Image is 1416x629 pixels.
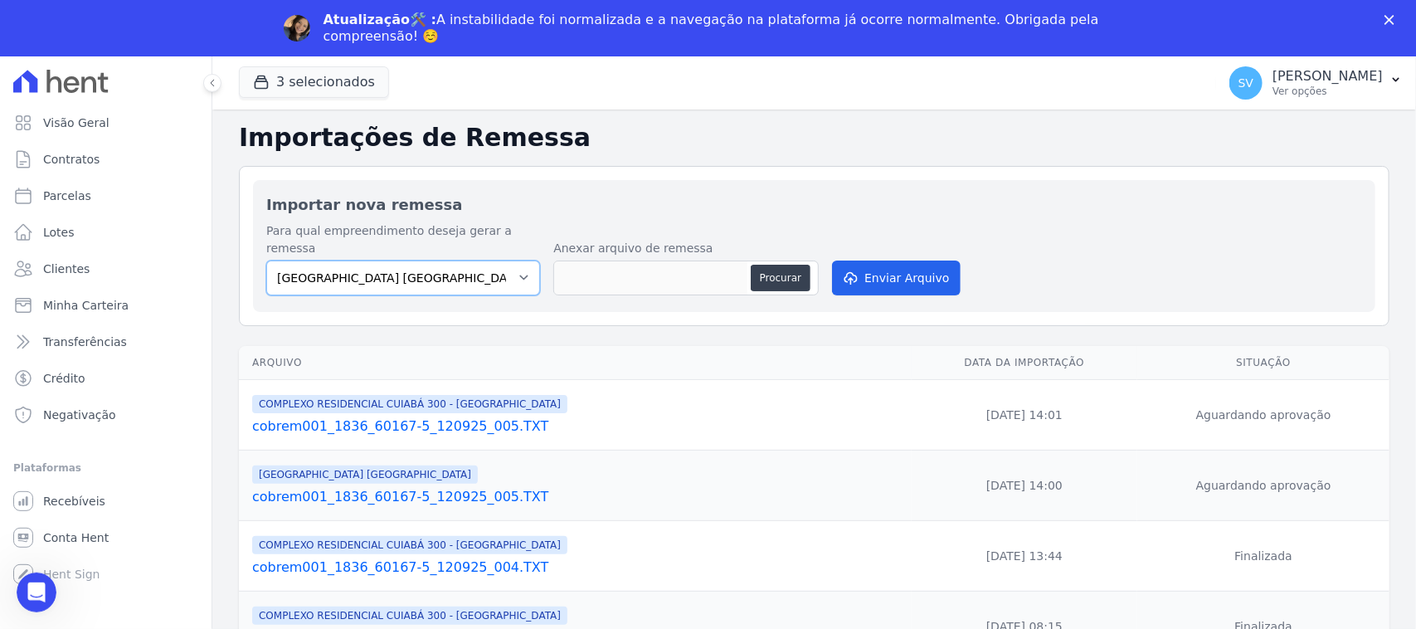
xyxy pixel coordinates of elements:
span: Parcelas [43,188,91,204]
a: Contratos [7,143,205,176]
a: Crédito [7,362,205,395]
a: Lotes [7,216,205,249]
img: Profile image for Adriane [284,15,310,41]
td: [DATE] 14:01 [912,379,1138,450]
button: SV [PERSON_NAME] Ver opções [1216,60,1416,106]
span: Contratos [43,151,100,168]
div: A instabilidade foi normalizada e a navegação na plataforma já ocorre normalmente. Obrigada pela ... [324,12,1107,45]
p: Ver opções [1272,85,1383,98]
span: COMPLEXO RESIDENCIAL CUIABÁ 300 - [GEOGRAPHIC_DATA] [252,536,567,554]
button: Procurar [751,265,810,291]
span: Minha Carteira [43,297,129,314]
td: [DATE] 14:00 [912,450,1138,520]
button: 3 selecionados [239,66,389,98]
a: Recebíveis [7,485,205,518]
a: Visão Geral [7,106,205,139]
td: Aguardando aprovação [1137,450,1389,520]
a: cobrem001_1836_60167-5_120925_004.TXT [252,558,905,578]
a: Minha Carteira [7,289,205,322]
h2: Importar nova remessa [266,193,1362,216]
span: Negativação [43,407,116,423]
a: cobrem001_1836_60167-5_120925_005.TXT [252,417,905,436]
span: Clientes [43,261,90,277]
th: Arquivo [239,346,912,380]
th: Data da Importação [912,346,1138,380]
p: [PERSON_NAME] [1272,68,1383,85]
span: Crédito [43,370,85,387]
span: COMPLEXO RESIDENCIAL CUIABÁ 300 - [GEOGRAPHIC_DATA] [252,395,567,413]
td: Aguardando aprovação [1137,379,1389,450]
b: Atualização🛠️ : [324,12,437,27]
div: Fechar [1384,15,1401,25]
a: cobrem001_1836_60167-5_120925_005.TXT [252,487,905,507]
td: [DATE] 13:44 [912,520,1138,591]
th: Situação [1137,346,1389,380]
a: Negativação [7,398,205,432]
span: COMPLEXO RESIDENCIAL CUIABÁ 300 - [GEOGRAPHIC_DATA] [252,607,567,625]
a: Transferências [7,325,205,358]
a: Parcelas [7,179,205,212]
span: SV [1238,77,1253,89]
label: Anexar arquivo de remessa [553,240,819,257]
td: Finalizada [1137,520,1389,591]
a: Conta Hent [7,521,205,554]
button: Enviar Arquivo [832,261,960,295]
iframe: Intercom live chat [17,573,56,612]
span: Recebíveis [43,493,105,510]
label: Para qual empreendimento deseja gerar a remessa [266,222,540,257]
span: Transferências [43,334,127,350]
div: Plataformas [13,458,198,478]
span: [GEOGRAPHIC_DATA] [GEOGRAPHIC_DATA] [252,466,478,484]
span: Visão Geral [43,115,109,131]
a: Clientes [7,252,205,285]
span: Lotes [43,224,75,241]
span: Conta Hent [43,529,109,546]
h2: Importações de Remessa [239,123,1389,153]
